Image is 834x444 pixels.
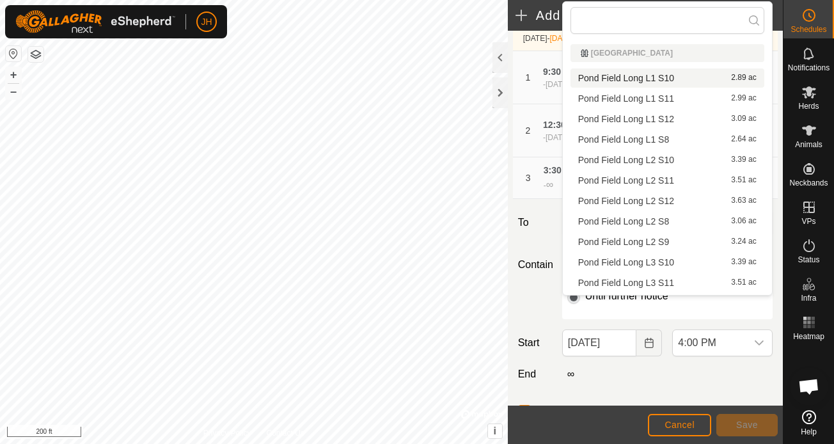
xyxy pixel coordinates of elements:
[543,67,577,77] span: 9:30 AM
[648,414,711,436] button: Cancel
[523,34,547,43] span: [DATE]
[578,217,669,226] span: Pond Field Long L2 S8
[731,94,756,103] span: 2.99 ac
[578,237,669,246] span: Pond Field Long L2 S9
[543,132,601,143] div: -
[488,424,502,438] button: i
[578,94,674,103] span: Pond Field Long L1 S11
[267,427,304,439] a: Contact Us
[791,26,826,33] span: Schedules
[515,8,719,23] h2: Add Move
[731,176,756,185] span: 3.51 ac
[578,196,674,205] span: Pond Field Long L2 S12
[790,367,828,406] div: Open chat
[570,68,764,88] li: Pond Field Long L1 S10
[546,80,604,89] span: [DATE] 12:30 PM
[570,294,764,313] li: Pond Field Long L3 S12
[570,130,764,149] li: Pond Field Long L1 S8
[546,133,601,142] span: [DATE] 3:30 PM
[203,427,251,439] a: Privacy Policy
[513,257,557,273] label: Contain
[746,330,772,356] div: dropdown trigger
[28,47,43,62] button: Map Layers
[585,291,668,301] label: Until further notice
[789,179,828,187] span: Neckbands
[570,191,764,210] li: Pond Field Long L2 S12
[731,196,756,205] span: 3.63 ac
[536,405,669,415] label: Add another scheduled move
[798,102,819,110] span: Herds
[549,34,574,43] span: [DATE]
[801,428,817,436] span: Help
[570,253,764,272] li: Pond Field Long L3 S10
[562,369,579,379] label: ∞
[513,367,557,382] label: End
[525,72,530,83] span: 1
[731,237,756,246] span: 3.24 ac
[543,79,604,90] div: -
[801,294,816,302] span: Infra
[525,125,530,136] span: 2
[513,209,557,236] label: To
[788,64,830,72] span: Notifications
[578,115,674,123] span: Pond Field Long L1 S12
[798,256,819,264] span: Status
[563,39,772,354] ul: Option List
[581,49,754,57] div: [GEOGRAPHIC_DATA]
[570,232,764,251] li: Pond Field Long L2 S9
[793,333,824,340] span: Heatmap
[578,278,674,287] span: Pond Field Long L3 S11
[578,74,674,83] span: Pond Field Long L1 S10
[578,135,669,144] span: Pond Field Long L1 S8
[731,217,756,226] span: 3.06 ac
[6,67,21,83] button: +
[544,177,553,193] div: -
[570,109,764,129] li: Pond Field Long L1 S12
[578,155,674,164] span: Pond Field Long L2 S10
[665,420,695,430] span: Cancel
[15,10,175,33] img: Gallagher Logo
[526,173,531,183] span: 3
[578,176,674,185] span: Pond Field Long L2 S11
[570,171,764,190] li: Pond Field Long L2 S11
[570,150,764,170] li: Pond Field Long L2 S10
[636,329,662,356] button: Choose Date
[513,335,557,351] label: Start
[570,89,764,108] li: Pond Field Long L1 S11
[578,258,674,267] span: Pond Field Long L3 S10
[6,84,21,99] button: –
[783,405,834,441] a: Help
[544,165,578,175] span: 3:30 PM
[731,74,756,83] span: 2.89 ac
[731,115,756,123] span: 3.09 ac
[570,273,764,292] li: Pond Field Long L3 S11
[736,420,758,430] span: Save
[731,135,756,144] span: 2.64 ac
[546,179,553,190] span: ∞
[493,425,496,436] span: i
[731,278,756,287] span: 3.51 ac
[795,141,822,148] span: Animals
[547,34,574,43] span: -
[801,218,815,225] span: VPs
[6,46,21,61] button: Reset Map
[731,258,756,267] span: 3.39 ac
[731,155,756,164] span: 3.39 ac
[673,330,746,356] span: 4:00 PM
[716,414,778,436] button: Save
[201,15,212,29] span: JH
[543,120,582,130] span: 12:30 PM
[570,212,764,231] li: Pond Field Long L2 S8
